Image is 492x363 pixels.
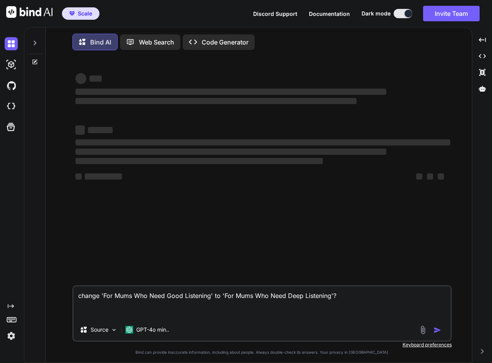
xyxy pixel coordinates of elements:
button: Invite Team [423,6,480,21]
img: githubDark [5,79,18,92]
span: ‌ [75,139,450,146]
p: Keyboard preferences [72,342,452,348]
img: Pick Models [111,327,117,333]
img: icon [434,326,441,334]
span: ‌ [75,73,86,84]
button: Documentation [309,10,350,18]
img: darkAi-studio [5,58,18,71]
span: ‌ [75,173,82,180]
p: Source [91,326,108,334]
span: ‌ [89,75,102,82]
img: GPT-4o mini [125,326,133,334]
button: Discord Support [253,10,297,18]
span: Dark mode [362,10,391,17]
span: ‌ [75,158,323,164]
p: Code Generator [202,38,249,47]
p: Bind AI [90,38,111,47]
img: darkChat [5,37,18,50]
p: Bind can provide inaccurate information, including about people. Always double-check its answers.... [72,349,452,355]
img: premium [69,11,75,16]
span: ‌ [75,89,386,95]
span: ‌ [438,173,444,180]
span: ‌ [85,173,122,180]
p: GPT-4o min.. [136,326,169,334]
span: ‌ [427,173,433,180]
span: ‌ [416,173,422,180]
img: cloudideIcon [5,100,18,113]
p: Web Search [139,38,174,47]
span: ‌ [75,125,85,135]
span: Scale [78,10,92,17]
img: Bind AI [6,6,53,18]
textarea: change 'For Mums Who Need Good Listening' to 'For Mums Who Need Deep Listening'? [74,286,451,319]
button: premiumScale [62,7,99,20]
span: ‌ [75,149,386,155]
span: ‌ [88,127,113,133]
img: attachment [418,325,427,334]
span: ‌ [75,98,357,104]
span: Discord Support [253,10,297,17]
span: Documentation [309,10,350,17]
img: settings [5,329,18,342]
